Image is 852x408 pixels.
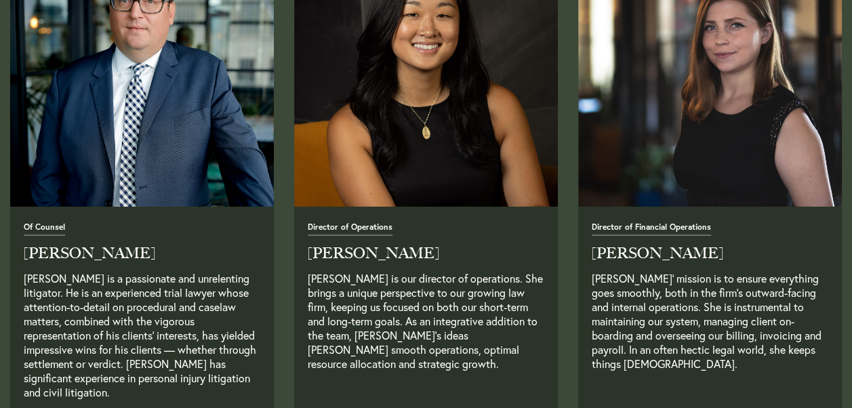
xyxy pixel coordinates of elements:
[24,223,65,236] span: Of Counsel
[308,271,544,399] p: [PERSON_NAME] is our director of operations. She brings a unique perspective to our growing law f...
[308,246,544,261] h2: [PERSON_NAME]
[24,246,260,261] h2: [PERSON_NAME]
[24,221,260,399] a: Read Full Bio
[592,223,711,236] span: Director of Financial Operations
[308,223,392,236] span: Director of Operations
[592,271,828,399] p: [PERSON_NAME]' mission is to ensure everything goes smoothly, both in the firm's outward-facing a...
[592,246,828,261] h2: [PERSON_NAME]
[24,271,260,399] p: [PERSON_NAME] is a passionate and unrelenting litigator. He is an experienced trial lawyer whose ...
